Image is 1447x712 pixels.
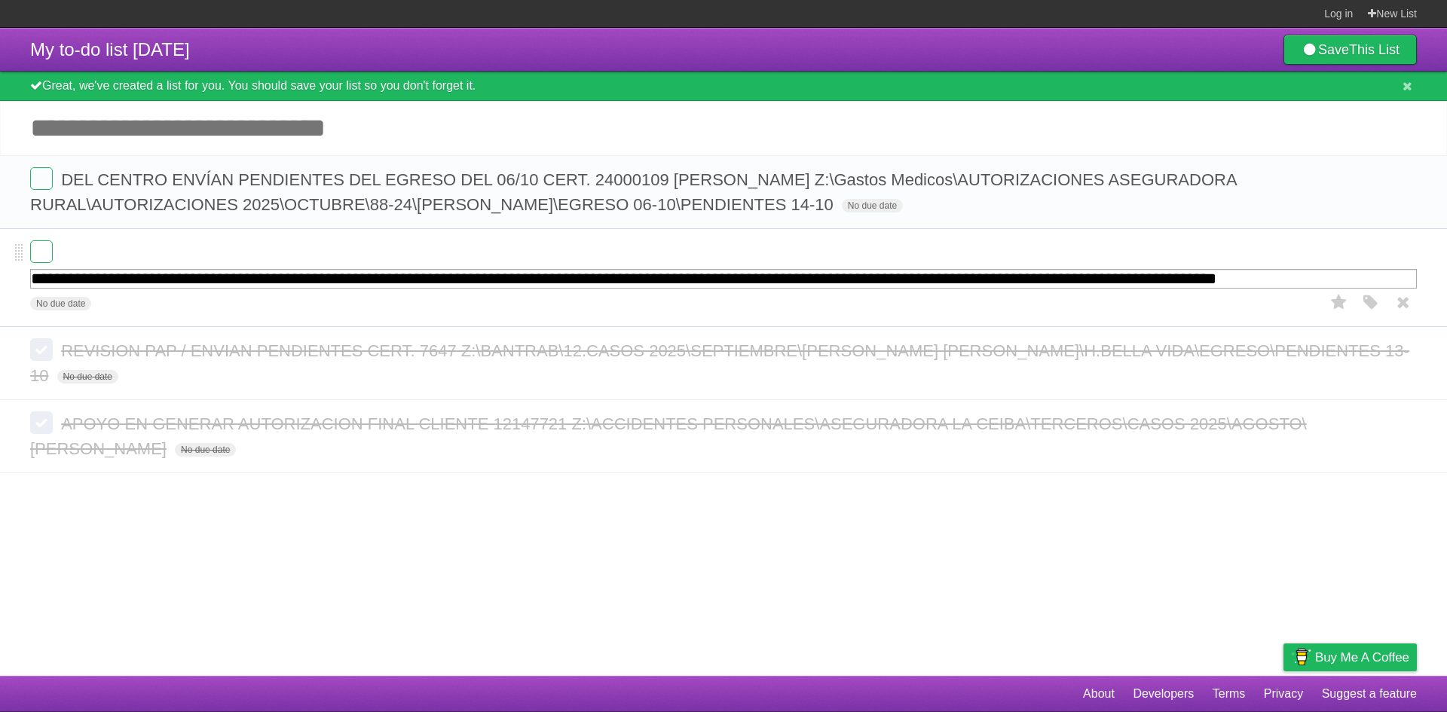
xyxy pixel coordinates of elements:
label: Done [30,167,53,190]
a: Terms [1213,680,1246,708]
label: Done [30,411,53,434]
span: No due date [57,370,118,384]
label: Done [30,338,53,361]
span: REVISION PAP / ENVIAN PENDIENTES CERT. 7647 Z:\BANTRAB\12.CASOS 2025\SEPTIEMBRE\[PERSON_NAME] [PE... [30,341,1409,385]
a: SaveThis List [1283,35,1417,65]
span: Buy me a coffee [1315,644,1409,671]
span: APOYO EN GENERAR AUTORIZACION FINAL CLIENTE 12147721 Z:\ACCIDENTES PERSONALES\ASEGURADORA LA CEIB... [30,414,1307,458]
span: My to-do list [DATE] [30,39,190,60]
label: Done [30,240,53,263]
a: Suggest a feature [1322,680,1417,708]
b: This List [1349,42,1400,57]
a: About [1083,680,1115,708]
label: Star task [1325,290,1354,315]
span: DEL CENTRO ENVÍAN PENDIENTES DEL EGRESO DEL 06/10 CERT. 24000109 [PERSON_NAME] Z:\Gastos Medicos\... [30,170,1236,214]
a: Privacy [1264,680,1303,708]
a: Buy me a coffee [1283,643,1417,671]
img: Buy me a coffee [1291,644,1311,670]
span: No due date [842,199,903,212]
span: No due date [175,443,236,457]
span: No due date [30,297,91,310]
a: Developers [1133,680,1194,708]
